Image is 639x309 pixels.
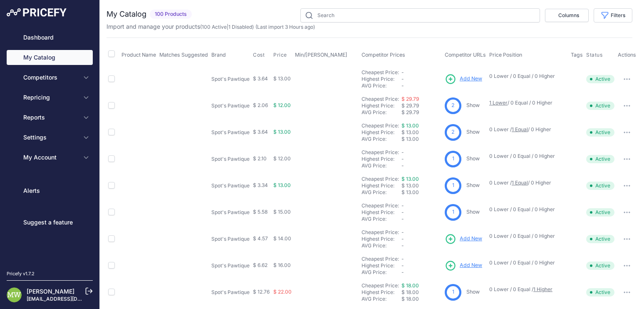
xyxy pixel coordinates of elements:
span: Settings [23,133,78,142]
p: Spot's Pawtique [211,76,250,82]
span: 1 [452,208,454,216]
span: $ 16.00 [273,262,291,268]
button: Filters [594,8,632,22]
div: Highest Price: [362,129,401,136]
span: $ 12.00 [273,155,291,162]
a: Add New [445,73,482,85]
span: $ 29.79 [401,102,419,109]
span: 1 [452,155,454,163]
span: ( | ) [200,24,254,30]
span: $ 3.64 [253,129,268,135]
span: - [401,209,404,215]
a: Cheapest Price: [362,256,399,262]
span: Cost [253,52,265,58]
button: Competitors [7,70,93,85]
span: Active [586,75,614,83]
span: $ 3.34 [253,182,268,188]
a: Cheapest Price: [362,149,399,155]
span: Actions [618,52,636,58]
span: $ 12.76 [253,289,270,295]
div: AVG Price: [362,82,401,89]
span: Add New [460,262,482,269]
span: - [401,162,404,169]
p: 0 Lower / 0 Equal / 0 Higher [489,153,562,159]
a: $ 18.00 [401,282,419,289]
button: Reports [7,110,93,125]
span: $ 6.62 [253,262,267,268]
span: Brand [211,52,226,58]
p: Import and manage your products [106,22,315,31]
div: AVG Price: [362,242,401,249]
div: Highest Price: [362,289,401,296]
a: $ 29.79 [401,96,419,102]
span: - [401,256,404,262]
span: $ 13.00 [401,129,419,135]
div: AVG Price: [362,109,401,116]
button: Status [586,52,604,58]
span: - [401,216,404,222]
button: Price [273,52,289,58]
div: AVG Price: [362,162,401,169]
a: Cheapest Price: [362,282,399,289]
button: Repricing [7,90,93,105]
div: Highest Price: [362,156,401,162]
a: 1 Equal [512,126,528,132]
p: Spot's Pawtique [211,289,250,296]
span: Competitor URLs [445,52,486,58]
div: AVG Price: [362,136,401,142]
span: $ 13.00 [273,182,291,188]
a: Add New [445,233,482,245]
span: $ 13.00 [273,129,291,135]
span: 1 [452,182,454,189]
span: - [401,76,404,82]
div: Highest Price: [362,236,401,242]
p: 0 Lower / / 0 Higher [489,126,562,133]
span: Active [586,155,614,163]
span: - [401,202,404,209]
span: Competitor Prices [362,52,405,58]
span: Add New [460,235,482,243]
p: Spot's Pawtique [211,102,250,109]
p: 0 Lower / 0 Equal / [489,286,562,293]
a: Alerts [7,183,93,198]
button: Settings [7,130,93,145]
span: 100 Products [150,10,192,19]
span: Price Position [489,52,522,58]
span: - [401,82,404,89]
span: $ 12.00 [273,102,291,108]
span: $ 5.58 [253,209,267,215]
div: $ 29.79 [401,109,441,116]
div: Highest Price: [362,102,401,109]
span: Active [586,208,614,217]
a: 1 Disabled [228,24,252,30]
a: Show [466,155,480,162]
a: [EMAIL_ADDRESS][DOMAIN_NAME] [27,296,114,302]
div: Highest Price: [362,209,401,216]
a: 1 Equal [512,179,528,186]
a: Cheapest Price: [362,229,399,235]
span: - [401,262,404,269]
div: AVG Price: [362,296,401,302]
span: Active [586,235,614,243]
span: - [401,236,404,242]
span: (Last import 3 Hours ago) [255,24,315,30]
span: $ 2.06 [253,102,268,108]
span: Active [586,262,614,270]
span: Active [586,128,614,137]
a: Cheapest Price: [362,69,399,75]
div: AVG Price: [362,269,401,276]
h2: My Catalog [106,8,146,20]
span: Add New [460,75,482,83]
a: Dashboard [7,30,93,45]
p: 0 Lower / 0 Equal / 0 Higher [489,259,562,266]
span: $ 2.10 [253,155,267,162]
a: [PERSON_NAME] [27,288,74,295]
a: Suggest a feature [7,215,93,230]
span: Repricing [23,93,78,102]
a: Add New [445,260,482,272]
span: Active [586,288,614,297]
div: Pricefy v1.7.2 [7,270,35,277]
p: 0 Lower / 0 Equal / 0 Higher [489,73,562,80]
span: Status [586,52,603,58]
p: 0 Lower / 0 Equal / 0 Higher [489,206,562,213]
